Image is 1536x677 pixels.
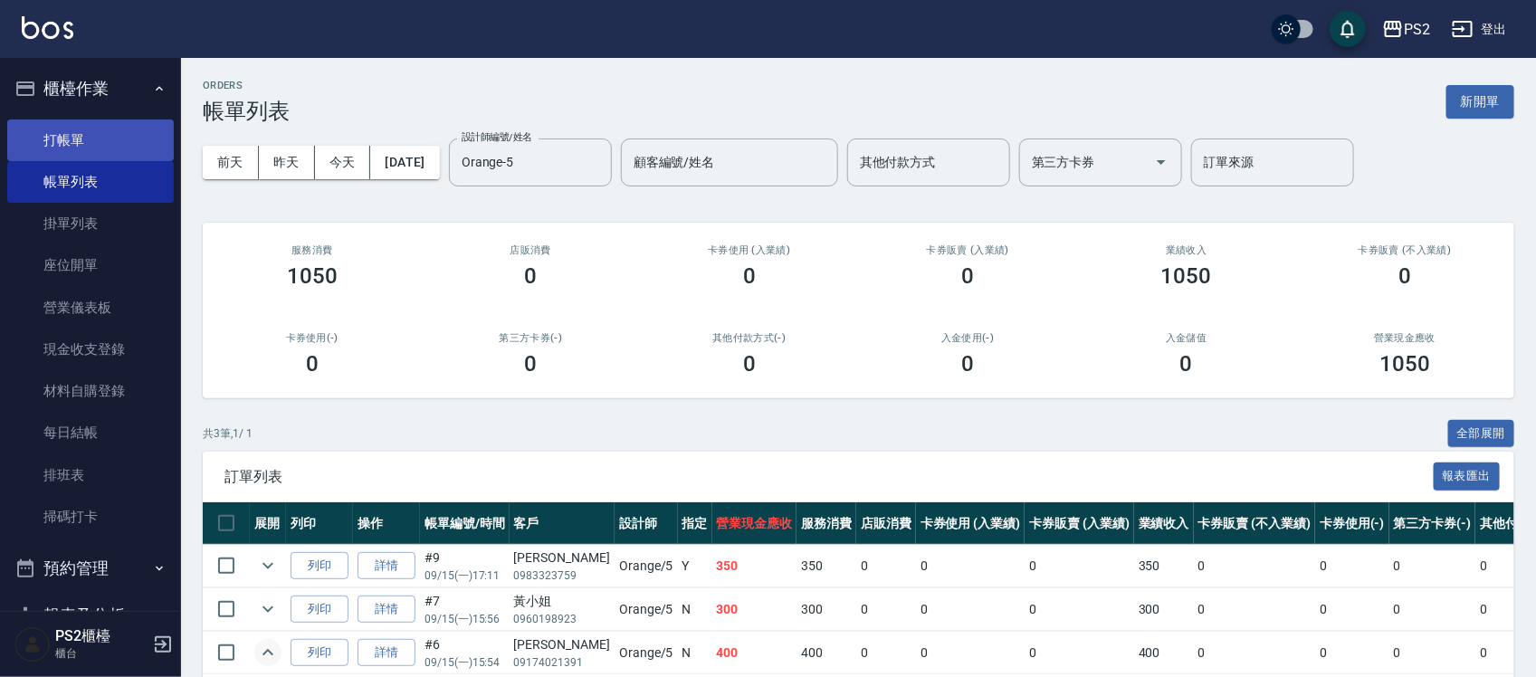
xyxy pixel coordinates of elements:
p: 0983323759 [514,567,610,584]
td: 0 [1315,588,1389,631]
div: 黃小姐 [514,592,610,611]
button: 新開單 [1446,85,1514,119]
h2: 卡券販賣 (不入業績) [1318,244,1493,256]
a: 每日結帳 [7,412,174,453]
div: [PERSON_NAME] [514,548,610,567]
button: 今天 [315,146,371,179]
td: 0 [1025,588,1134,631]
h3: 0 [524,351,537,377]
td: 400 [797,632,856,674]
th: 業績收入 [1134,502,1194,545]
button: save [1330,11,1366,47]
h3: 0 [961,351,974,377]
button: 櫃檯作業 [7,65,174,112]
td: 0 [1025,545,1134,587]
h3: 0 [524,263,537,289]
th: 操作 [353,502,420,545]
th: 店販消費 [856,502,916,545]
h3: 0 [1398,263,1411,289]
td: #9 [420,545,510,587]
h3: 1050 [1379,351,1430,377]
td: Y [678,545,712,587]
th: 卡券販賣 (不入業績) [1194,502,1315,545]
button: 報表及分析 [7,592,174,639]
p: 09/15 (一) 15:54 [425,654,505,671]
td: 0 [1389,588,1476,631]
h2: 業績收入 [1099,244,1274,256]
th: 服務消費 [797,502,856,545]
td: 400 [712,632,797,674]
td: 0 [916,545,1026,587]
td: 350 [797,545,856,587]
button: 登出 [1445,13,1514,46]
button: expand row [254,639,281,666]
td: 0 [1194,632,1315,674]
td: 350 [712,545,797,587]
h3: 服務消費 [224,244,400,256]
h2: 營業現金應收 [1318,332,1493,344]
td: 0 [856,632,916,674]
a: 帳單列表 [7,161,174,203]
a: 掃碼打卡 [7,496,174,538]
button: PS2 [1375,11,1437,48]
button: Open [1147,148,1176,176]
th: 卡券使用 (入業績) [916,502,1026,545]
p: 09/15 (一) 15:56 [425,611,505,627]
div: PS2 [1404,18,1430,41]
th: 設計師 [615,502,678,545]
a: 排班表 [7,454,174,496]
a: 詳情 [358,552,415,580]
h3: 0 [306,351,319,377]
th: 客戶 [510,502,615,545]
h2: 其他付款方式(-) [662,332,837,344]
button: 報表匯出 [1434,462,1501,491]
a: 打帳單 [7,119,174,161]
img: Person [14,626,51,663]
td: 350 [1134,545,1194,587]
p: 09174021391 [514,654,610,671]
button: expand row [254,552,281,579]
a: 報表匯出 [1434,467,1501,484]
td: #6 [420,632,510,674]
h2: 卡券使用 (入業績) [662,244,837,256]
th: 卡券販賣 (入業績) [1025,502,1134,545]
td: 0 [916,588,1026,631]
a: 掛單列表 [7,203,174,244]
button: 預約管理 [7,545,174,592]
h3: 0 [1180,351,1193,377]
button: 前天 [203,146,259,179]
h3: 1050 [1161,263,1212,289]
th: 第三方卡券(-) [1389,502,1476,545]
td: 0 [1389,545,1476,587]
th: 指定 [678,502,712,545]
td: Orange /5 [615,632,678,674]
td: 0 [1389,632,1476,674]
td: 300 [1134,588,1194,631]
h5: PS2櫃檯 [55,627,148,645]
th: 營業現金應收 [712,502,797,545]
label: 設計師編號/姓名 [462,130,532,144]
a: 座位開單 [7,244,174,286]
p: 櫃台 [55,645,148,662]
button: 昨天 [259,146,315,179]
button: 列印 [291,639,348,667]
a: 詳情 [358,596,415,624]
h2: ORDERS [203,80,290,91]
a: 新開單 [1446,92,1514,110]
a: 現金收支登錄 [7,329,174,370]
td: 0 [856,545,916,587]
td: 0 [856,588,916,631]
h2: 卡券使用(-) [224,332,400,344]
th: 帳單編號/時間 [420,502,510,545]
div: [PERSON_NAME] [514,635,610,654]
td: 0 [1194,545,1315,587]
span: 訂單列表 [224,468,1434,486]
p: 共 3 筆, 1 / 1 [203,425,253,442]
td: #7 [420,588,510,631]
th: 卡券使用(-) [1315,502,1389,545]
th: 列印 [286,502,353,545]
button: 全部展開 [1448,420,1515,448]
td: 0 [1315,545,1389,587]
button: 列印 [291,596,348,624]
h2: 店販消費 [444,244,619,256]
